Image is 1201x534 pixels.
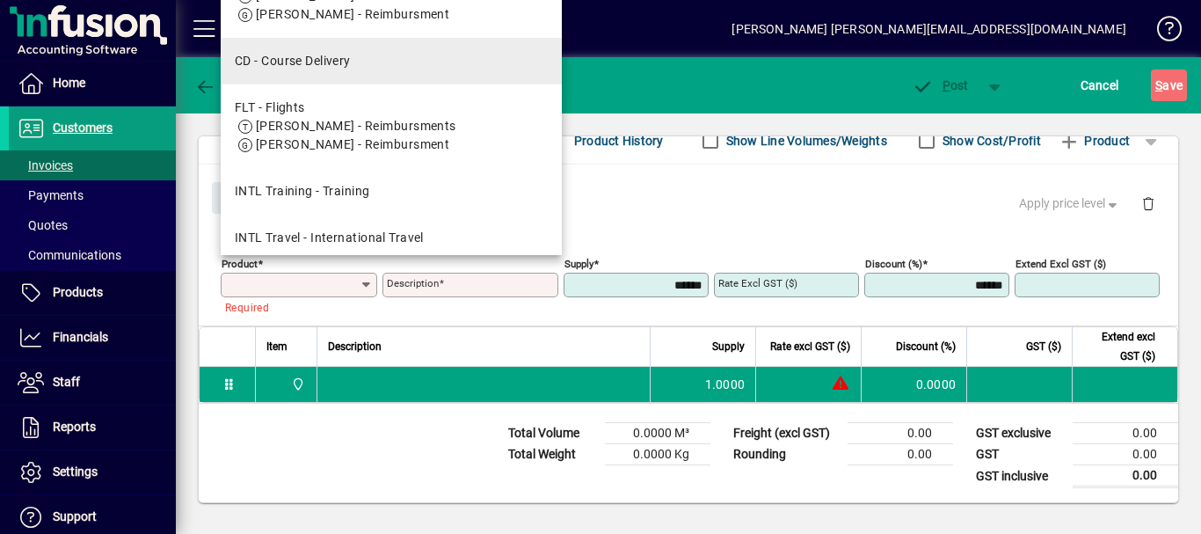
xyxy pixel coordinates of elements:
[770,337,850,356] span: Rate excl GST ($)
[225,297,363,316] mat-error: Required
[1019,194,1121,213] span: Apply price level
[194,78,253,92] span: Back
[9,361,176,405] a: Staff
[723,132,887,150] label: Show Line Volumes/Weights
[1073,444,1178,465] td: 0.00
[266,337,288,356] span: Item
[222,258,258,270] mat-label: Product
[219,184,265,213] span: Close
[1015,258,1106,270] mat-label: Extend excl GST ($)
[848,423,953,444] td: 0.00
[1081,71,1119,99] span: Cancel
[9,180,176,210] a: Payments
[53,76,85,90] span: Home
[190,69,258,101] button: Back
[387,277,439,289] mat-label: Description
[221,168,562,215] mat-option: INTL Training - Training
[903,69,978,101] button: Post
[1155,71,1183,99] span: ave
[9,450,176,494] a: Settings
[18,248,121,262] span: Communications
[865,258,922,270] mat-label: Discount (%)
[53,285,103,299] span: Products
[1155,78,1162,92] span: S
[1127,195,1169,211] app-page-header-button: Delete
[18,188,84,202] span: Payments
[18,218,68,232] span: Quotes
[53,509,97,523] span: Support
[9,240,176,270] a: Communications
[967,444,1073,465] td: GST
[176,69,273,101] app-page-header-button: Back
[967,423,1073,444] td: GST exclusive
[221,84,562,168] mat-option: FLT - Flights
[912,78,969,92] span: ost
[9,271,176,315] a: Products
[287,375,307,394] span: Central
[499,423,605,444] td: Total Volume
[705,376,746,393] span: 1.0000
[718,277,797,289] mat-label: Rate excl GST ($)
[1073,423,1178,444] td: 0.00
[53,375,80,389] span: Staff
[9,62,176,106] a: Home
[235,52,351,70] div: CD - Course Delivery
[861,367,966,402] td: 0.0000
[221,215,562,261] mat-option: INTL Travel - International Travel
[235,229,424,247] div: INTL Travel - International Travel
[53,121,113,135] span: Customers
[732,15,1126,43] div: [PERSON_NAME] [PERSON_NAME][EMAIL_ADDRESS][DOMAIN_NAME]
[1127,182,1169,224] button: Delete
[848,444,953,465] td: 0.00
[567,125,671,157] button: Product History
[1073,465,1178,487] td: 0.00
[939,132,1041,150] label: Show Cost/Profit
[896,337,956,356] span: Discount (%)
[9,316,176,360] a: Financials
[53,330,108,344] span: Financials
[1144,4,1179,61] a: Knowledge Base
[605,444,710,465] td: 0.0000 Kg
[53,420,96,434] span: Reports
[256,119,456,133] span: [PERSON_NAME] - Reimbursments
[256,137,449,151] span: [PERSON_NAME] - Reimbursment
[212,182,272,214] button: Close
[235,99,456,117] div: FLT - Flights
[724,423,848,444] td: Freight (excl GST)
[1151,69,1187,101] button: Save
[724,444,848,465] td: Rounding
[235,182,370,201] div: INTL Training - Training
[9,210,176,240] a: Quotes
[712,337,745,356] span: Supply
[1012,188,1128,220] button: Apply price level
[564,258,593,270] mat-label: Supply
[605,423,710,444] td: 0.0000 M³
[943,78,950,92] span: P
[499,444,605,465] td: Total Weight
[574,127,664,155] span: Product History
[1076,69,1124,101] button: Cancel
[9,150,176,180] a: Invoices
[18,158,73,172] span: Invoices
[328,337,382,356] span: Description
[1026,337,1061,356] span: GST ($)
[199,165,1178,229] div: Product
[207,189,276,205] app-page-header-button: Close
[9,406,176,450] a: Reports
[53,465,98,479] span: Settings
[256,7,449,21] span: [PERSON_NAME] - Reimbursment
[221,38,562,84] mat-option: CD - Course Delivery
[1083,327,1155,366] span: Extend excl GST ($)
[967,465,1073,487] td: GST inclusive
